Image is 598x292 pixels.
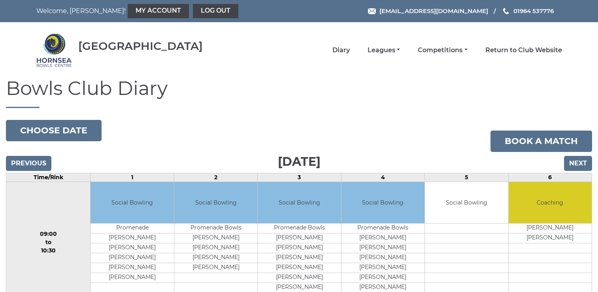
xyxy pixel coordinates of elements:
a: Return to Club Website [485,46,562,55]
td: Time/Rink [6,173,91,182]
td: Social Bowling [341,182,424,224]
td: 5 [425,173,508,182]
td: 2 [174,173,257,182]
button: Choose date [6,120,102,141]
td: [PERSON_NAME] [258,243,341,253]
td: Promenade Bowls [174,224,257,233]
nav: Welcome, [PERSON_NAME]! [36,4,249,18]
td: Social Bowling [91,182,174,224]
td: [PERSON_NAME] [509,233,592,243]
td: Social Bowling [174,182,257,224]
a: Book a match [490,131,592,152]
span: [EMAIL_ADDRESS][DOMAIN_NAME] [379,7,488,15]
a: My Account [128,4,189,18]
td: 1 [91,173,174,182]
img: Phone us [503,8,509,14]
td: [PERSON_NAME] [91,263,174,273]
input: Previous [6,156,51,171]
td: [PERSON_NAME] [91,253,174,263]
td: [PERSON_NAME] [258,273,341,283]
td: [PERSON_NAME] [174,243,257,253]
td: [PERSON_NAME] [91,243,174,253]
td: [PERSON_NAME] [91,273,174,283]
td: [PERSON_NAME] [174,253,257,263]
td: [PERSON_NAME] [91,233,174,243]
a: Email [EMAIL_ADDRESS][DOMAIN_NAME] [368,6,488,15]
a: Leagues [368,46,400,55]
td: 6 [508,173,592,182]
img: Hornsea Bowls Centre [36,32,72,68]
td: [PERSON_NAME] [174,263,257,273]
td: 3 [258,173,341,182]
td: [PERSON_NAME] [174,233,257,243]
td: [PERSON_NAME] [341,253,424,263]
td: Social Bowling [425,182,508,224]
td: Promenade Bowls [258,224,341,233]
td: [PERSON_NAME] [509,224,592,233]
a: Diary [332,46,350,55]
td: Coaching [509,182,592,224]
td: [PERSON_NAME] [341,243,424,253]
div: [GEOGRAPHIC_DATA] [78,40,203,52]
td: Social Bowling [258,182,341,224]
a: Competitions [418,46,467,55]
td: [PERSON_NAME] [341,233,424,243]
span: 01964 537776 [513,7,554,15]
input: Next [564,156,592,171]
td: Promenade Bowls [341,224,424,233]
a: Phone us 01964 537776 [502,6,554,15]
td: [PERSON_NAME] [258,263,341,273]
h1: Bowls Club Diary [6,78,592,108]
td: [PERSON_NAME] [258,253,341,263]
img: Email [368,8,376,14]
td: [PERSON_NAME] [258,233,341,243]
a: Log out [193,4,238,18]
td: 4 [341,173,424,182]
td: Promenade [91,224,174,233]
td: [PERSON_NAME] [341,263,424,273]
td: [PERSON_NAME] [341,273,424,283]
